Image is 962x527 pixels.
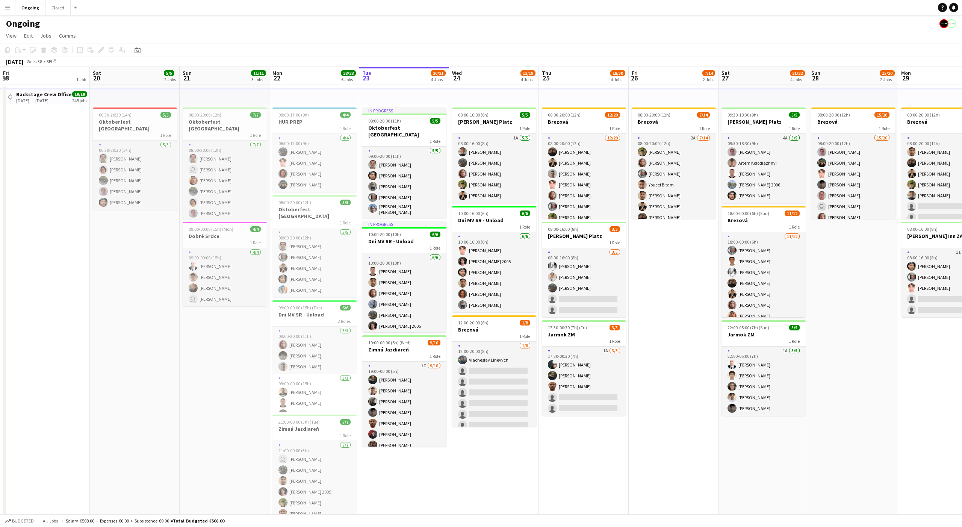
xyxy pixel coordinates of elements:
span: 20/21 [431,70,446,76]
span: 3/5 [610,325,620,330]
app-card-role: 1A3/517:30-00:30 (7h)[PERSON_NAME][PERSON_NAME][PERSON_NAME] [542,347,626,416]
div: 12:00-20:00 (8h)1/8Brezová1 Role1/812:00-20:00 (8h)Viacheslav Linevych [452,315,536,427]
span: Wed [452,70,462,76]
span: 26 [631,74,638,82]
span: 1 Role [160,132,171,138]
span: 5/5 [520,112,530,118]
button: Budgeted [4,517,35,525]
app-job-card: 08:00-20:00 (12h)15/20Brezová1 Role15/2008:00-20:00 (12h)[PERSON_NAME][PERSON_NAME][PERSON_NAME][... [811,108,895,219]
app-job-card: 17:30-00:30 (7h) (Fri)3/5Jarmok ZM1 Role1A3/517:30-00:30 (7h)[PERSON_NAME][PERSON_NAME][PERSON_NAME] [542,320,626,416]
div: Salary €508.00 + Expenses €0.00 + Subsistence €0.00 = [66,518,224,524]
span: 22:00-05:00 (7h) (Sun) [728,325,769,330]
span: Budgeted [12,518,34,524]
span: 12:00-20:00 (8h) [458,320,489,326]
app-job-card: 08:00-20:00 (12h)7/7Oktoberfest [GEOGRAPHIC_DATA]1 Role7/708:00-20:00 (12h)[PERSON_NAME] [PERSON_... [183,108,267,219]
span: 09:00-00:00 (15h) (Mon) [189,226,233,232]
div: [DATE] [6,58,23,65]
h3: Oktoberfest [GEOGRAPHIC_DATA] [93,118,177,132]
div: 08:00-20:00 (12h)5/5Oktoberfest [GEOGRAPHIC_DATA]1 Role5/508:00-20:00 (12h)[PERSON_NAME][PERSON_N... [272,195,357,297]
div: 2 Jobs [703,77,715,82]
div: In progress [362,221,446,227]
span: 1 Role [609,240,620,245]
h3: Jarmok ZM [542,331,626,338]
span: Sat [721,70,730,76]
span: View [6,32,17,39]
span: Jobs [40,32,51,39]
span: 1 Role [340,220,351,226]
div: 2 Jobs [164,77,176,82]
span: 5/5 [789,112,800,118]
span: 1 Role [340,433,351,438]
div: 4 Jobs [790,77,805,82]
div: [DATE] → [DATE] [16,98,72,103]
span: 7/14 [702,70,715,76]
span: 21 [182,74,192,82]
span: 4/4 [340,112,351,118]
app-card-role: 11/1218:00-00:00 (6h)[PERSON_NAME][PERSON_NAME][PERSON_NAME][PERSON_NAME][PERSON_NAME][PERSON_NAM... [721,232,806,378]
h3: Dni MV SR - Unload [362,238,446,245]
button: Ongoing [15,0,45,15]
span: 08:00-17:00 (9h) [278,112,309,118]
span: 08:00-20:00 (12h) [189,112,221,118]
a: Comms [56,31,79,41]
app-card-role: 1A5/522:00-05:00 (7h)[PERSON_NAME][PERSON_NAME][PERSON_NAME][PERSON_NAME][PERSON_NAME] [721,347,806,416]
app-card-role: 6/610:00-20:00 (10h)[PERSON_NAME][PERSON_NAME][PERSON_NAME][PERSON_NAME][PERSON_NAME][PERSON_NAME... [362,253,446,333]
span: 09:30-18:30 (9h) [728,112,758,118]
span: Mon [901,70,911,76]
span: 21:00-00:00 (3h) (Tue) [278,419,320,425]
h3: [PERSON_NAME] Platz [721,118,806,125]
span: 1 Role [789,338,800,344]
app-job-card: 19:00-00:00 (5h) (Wed)9/10Zimná Jazdiareň1 Role1I9/1019:00-00:00 (5h)[PERSON_NAME][PERSON_NAME][P... [362,335,446,447]
span: 1 Role [250,132,261,138]
app-job-card: 08:00-20:00 (12h)7/14Brezová1 Role2A7/1408:00-20:00 (12h)[PERSON_NAME][PERSON_NAME][PERSON_NAME]Y... [632,108,716,219]
div: 245 jobs [72,97,87,103]
span: 5/5 [160,112,171,118]
h3: Oktoberfest [GEOGRAPHIC_DATA] [183,118,267,132]
app-card-role: 12/2008:00-20:00 (12h)[PERSON_NAME][PERSON_NAME][PERSON_NAME][PERSON_NAME][PERSON_NAME][PERSON_NA... [542,134,626,369]
app-card-role: 2A7/1408:00-20:00 (12h)[PERSON_NAME][PERSON_NAME][PERSON_NAME]Youcef Bitam[PERSON_NAME][PERSON_NA... [632,134,716,301]
span: 19 [2,74,9,82]
span: 10:00-16:00 (6h) [458,210,489,216]
span: 12/20 [605,112,620,118]
div: 4 Jobs [431,77,445,82]
span: 1 Role [340,126,351,131]
h3: Oktoberfest [GEOGRAPHIC_DATA] [362,124,446,138]
app-job-card: In progress10:00-20:00 (10h)6/6Dni MV SR - Unload1 Role6/610:00-20:00 (10h)[PERSON_NAME][PERSON_N... [362,221,446,332]
span: 08:00-20:00 (12h) [817,112,850,118]
app-job-card: 22:00-05:00 (7h) (Sun)5/5Jarmok ZM1 Role1A5/522:00-05:00 (7h)[PERSON_NAME][PERSON_NAME][PERSON_NA... [721,320,806,416]
span: 5/5 [164,70,174,76]
h3: Zimná Jazdiareň [362,346,446,353]
span: 7/14 [697,112,710,118]
h1: Ongoing [6,18,40,29]
span: 1 Role [609,126,620,131]
h3: HUR PREP [272,118,357,125]
span: 25 [541,74,551,82]
span: 23 [361,74,371,82]
app-job-card: In progress09:00-20:00 (11h)5/5Oktoberfest [GEOGRAPHIC_DATA]1 Role5/509:00-20:00 (11h)[PERSON_NAM... [362,108,446,218]
h3: Brezová [542,118,626,125]
span: 1 Role [519,333,530,339]
span: 1 Role [250,240,261,245]
h3: Oktoberfest [GEOGRAPHIC_DATA] [272,206,357,220]
app-card-role: 6/610:00-16:00 (6h)[PERSON_NAME][PERSON_NAME] 2005[PERSON_NAME][PERSON_NAME][PERSON_NAME][PERSON_... [452,232,536,312]
span: 1 Role [789,224,800,230]
h3: [PERSON_NAME] Platz [452,118,536,125]
h3: Dobré Srdce [183,233,267,239]
span: 08:00-20:00 (12h) [638,112,670,118]
span: 28/28 [341,70,356,76]
span: Fri [3,70,9,76]
h3: Zimná Jazdiareň [272,426,357,432]
div: 4 Jobs [521,77,535,82]
h3: Backstage Crew Office [16,91,72,98]
h3: Brezová [452,326,536,333]
app-card-role: 5/508:00-20:00 (12h)[PERSON_NAME][PERSON_NAME][PERSON_NAME][PERSON_NAME][PERSON_NAME] [272,228,357,297]
h3: Brezová [632,118,716,125]
app-job-card: 09:30-18:30 (9h)5/5[PERSON_NAME] Platz1 Role4A5/509:30-18:30 (9h)[PERSON_NAME]Artem Kolodiazhnyi[... [721,108,806,203]
h3: Brezová [811,118,895,125]
app-job-card: 08:00-16:00 (8h)5/5[PERSON_NAME] Platz1 Role1A5/508:00-16:00 (8h)[PERSON_NAME][PERSON_NAME][PERSO... [452,108,536,203]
